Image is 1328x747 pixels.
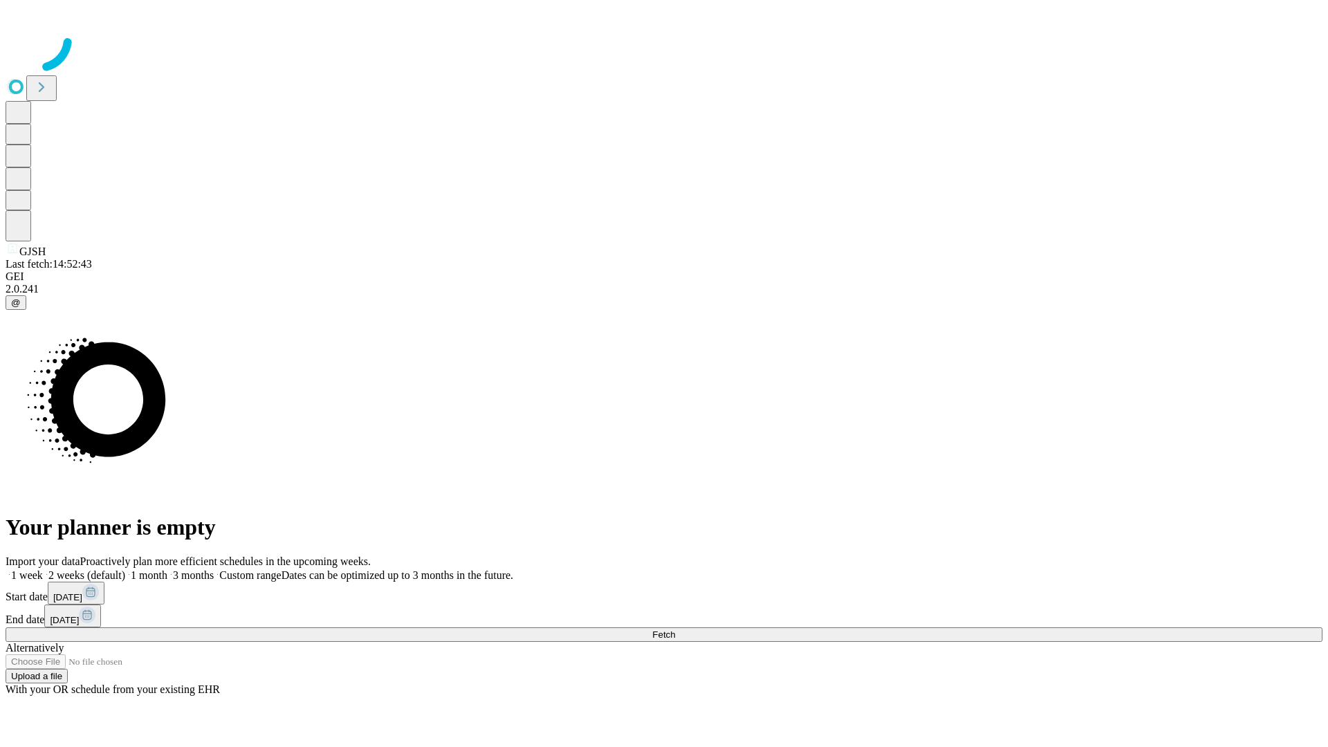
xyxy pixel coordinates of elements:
[11,297,21,308] span: @
[6,669,68,683] button: Upload a file
[219,569,281,581] span: Custom range
[173,569,214,581] span: 3 months
[53,592,82,602] span: [DATE]
[19,246,46,257] span: GJSH
[6,283,1322,295] div: 2.0.241
[131,569,167,581] span: 1 month
[6,295,26,310] button: @
[48,582,104,605] button: [DATE]
[6,605,1322,627] div: End date
[48,569,125,581] span: 2 weeks (default)
[80,555,371,567] span: Proactively plan more efficient schedules in the upcoming weeks.
[6,258,92,270] span: Last fetch: 14:52:43
[282,569,513,581] span: Dates can be optimized up to 3 months in the future.
[6,515,1322,540] h1: Your planner is empty
[6,642,64,654] span: Alternatively
[6,555,80,567] span: Import your data
[6,683,220,695] span: With your OR schedule from your existing EHR
[6,627,1322,642] button: Fetch
[11,569,43,581] span: 1 week
[6,582,1322,605] div: Start date
[44,605,101,627] button: [DATE]
[50,615,79,625] span: [DATE]
[6,270,1322,283] div: GEI
[652,629,675,640] span: Fetch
